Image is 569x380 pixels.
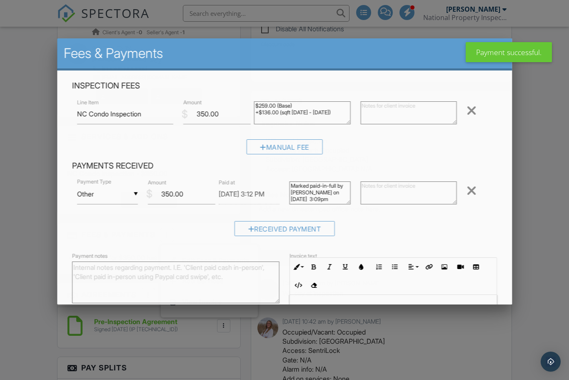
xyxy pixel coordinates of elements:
div: $ [146,187,152,201]
h4: Inspection Fees [72,81,497,91]
div: Payment successful. [466,42,552,62]
div: Manual Fee [246,139,322,154]
button: Code View [290,277,306,293]
h2: Fees & Payments [64,45,505,62]
a: Manual Fee [246,145,322,153]
div: $ [182,107,188,121]
button: Unordered List [387,259,403,275]
label: Paid at [219,179,235,186]
button: Italic (⌘I) [322,259,337,275]
button: Insert Table [468,259,484,275]
label: Amount [183,99,202,106]
label: Invoice text [289,252,317,259]
button: Inline Style [290,259,306,275]
button: Insert Link (⌘K) [421,259,437,275]
label: Amount [148,179,166,186]
h4: Payments Received [72,160,497,171]
label: Payment notes [72,252,107,259]
a: Received Payment [235,226,334,235]
button: Bold (⌘B) [306,259,322,275]
textarea: Marked paid-in-full by [PERSON_NAME] on [DATE] 3:09pm [289,181,350,204]
label: Line Item [77,99,99,106]
label: Payment Type [77,178,111,186]
button: Insert Video [452,259,468,275]
div: Open Intercom Messenger [541,352,561,372]
button: Underline (⌘U) [337,259,353,275]
button: Clear Formatting [306,277,322,293]
textarea: $259.00 (Base) +$136.00 (sqft [DATE] - [DATE]) [254,101,350,124]
div: Received Payment [235,221,334,236]
button: Ordered List [371,259,387,275]
button: Insert Image (⌘P) [437,259,452,275]
button: Colors [353,259,369,275]
button: Align [405,259,421,275]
